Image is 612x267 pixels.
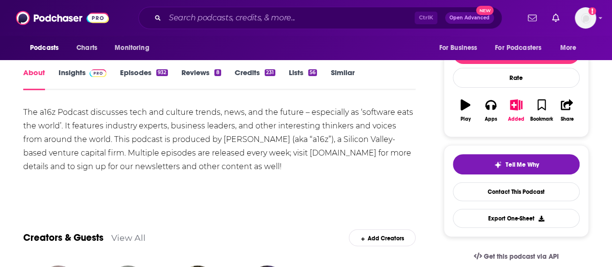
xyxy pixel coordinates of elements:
span: Monitoring [115,41,149,55]
div: Play [461,116,471,122]
div: Rate [453,68,580,88]
div: Search podcasts, credits, & more... [138,7,502,29]
div: 56 [308,69,317,76]
span: More [560,41,577,55]
input: Search podcasts, credits, & more... [165,10,415,26]
span: Ctrl K [415,12,437,24]
a: Reviews8 [181,68,221,90]
button: Show profile menu [575,7,596,29]
img: Podchaser Pro [90,69,106,77]
button: open menu [23,39,71,57]
a: InsightsPodchaser Pro [59,68,106,90]
span: Tell Me Why [506,161,539,169]
button: open menu [108,39,162,57]
img: Podchaser - Follow, Share and Rate Podcasts [16,9,109,27]
span: For Business [439,41,477,55]
button: Play [453,93,478,128]
a: Episodes932 [120,68,168,90]
div: Share [560,116,573,122]
a: Charts [70,39,103,57]
button: tell me why sparkleTell Me Why [453,154,580,174]
div: Bookmark [530,116,553,122]
button: open menu [432,39,489,57]
span: Charts [76,41,97,55]
a: About [23,68,45,90]
a: Lists56 [289,68,317,90]
button: Share [554,93,580,128]
div: 8 [214,69,221,76]
a: Creators & Guests [23,232,104,244]
a: Show notifications dropdown [524,10,540,26]
a: Credits231 [235,68,275,90]
button: Export One-Sheet [453,209,580,228]
button: open menu [553,39,589,57]
span: For Podcasters [495,41,541,55]
img: User Profile [575,7,596,29]
span: Logged in as mindyn [575,7,596,29]
span: Podcasts [30,41,59,55]
svg: Add a profile image [588,7,596,15]
span: New [476,6,493,15]
a: Similar [330,68,354,90]
div: The a16z Podcast discusses tech and culture trends, news, and the future – especially as ‘softwar... [23,106,416,173]
a: View All [111,233,146,243]
div: 231 [265,69,275,76]
div: 932 [156,69,168,76]
button: Added [504,93,529,128]
img: tell me why sparkle [494,161,502,169]
div: Add Creators [349,229,415,246]
button: open menu [489,39,555,57]
div: Apps [485,116,497,122]
a: Contact This Podcast [453,182,580,201]
button: Bookmark [529,93,554,128]
div: Added [508,116,524,122]
span: Get this podcast via API [484,252,559,261]
a: Show notifications dropdown [548,10,563,26]
button: Open AdvancedNew [445,12,494,24]
button: Apps [478,93,503,128]
span: Open Advanced [449,16,490,20]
